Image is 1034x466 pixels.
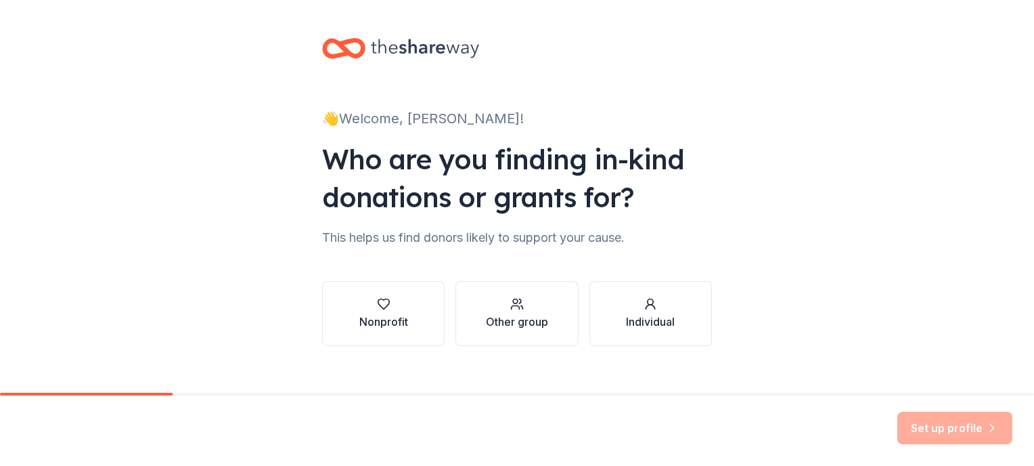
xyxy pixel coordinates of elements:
[486,314,548,330] div: Other group
[322,108,712,129] div: 👋 Welcome, [PERSON_NAME]!
[455,281,578,346] button: Other group
[322,281,445,346] button: Nonprofit
[626,314,675,330] div: Individual
[322,140,712,216] div: Who are you finding in-kind donations or grants for?
[359,314,408,330] div: Nonprofit
[322,227,712,249] div: This helps us find donors likely to support your cause.
[589,281,712,346] button: Individual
